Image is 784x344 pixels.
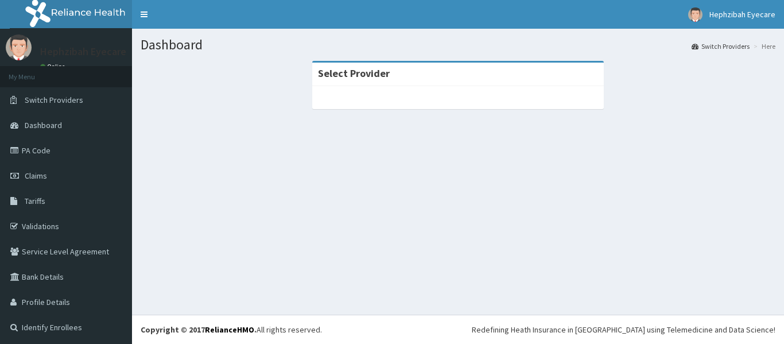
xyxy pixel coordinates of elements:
a: Online [40,63,68,71]
span: Hephzibah Eyecare [709,9,775,20]
div: Redefining Heath Insurance in [GEOGRAPHIC_DATA] using Telemedicine and Data Science! [472,324,775,335]
span: Tariffs [25,196,45,206]
li: Here [751,41,775,51]
span: Switch Providers [25,95,83,105]
img: User Image [6,34,32,60]
img: User Image [688,7,703,22]
strong: Select Provider [318,67,390,80]
h1: Dashboard [141,37,775,52]
a: Switch Providers [692,41,750,51]
a: RelianceHMO [205,324,254,335]
footer: All rights reserved. [132,315,784,344]
strong: Copyright © 2017 . [141,324,257,335]
span: Dashboard [25,120,62,130]
span: Claims [25,171,47,181]
p: Hephzibah Eyecare [40,47,126,57]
